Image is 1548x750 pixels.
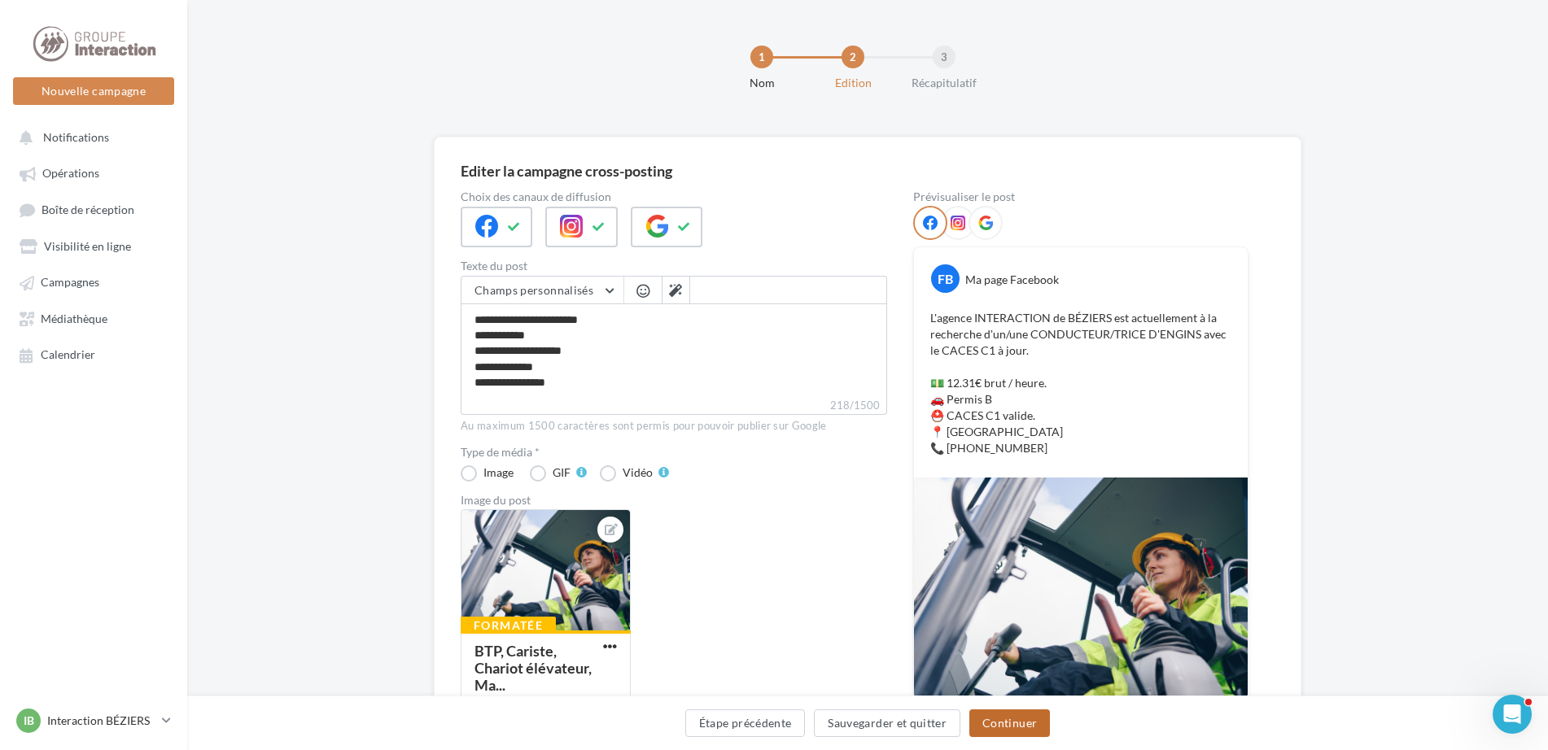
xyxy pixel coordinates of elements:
label: Texte du post [461,260,887,272]
button: Notifications [10,122,171,151]
button: Continuer [969,709,1050,737]
a: Calendrier [10,339,177,368]
div: Nom [710,75,814,91]
button: Nouvelle campagne [13,77,174,105]
div: 2 [842,46,864,68]
button: Sauvegarder et quitter [814,709,960,737]
div: Ma page Facebook [965,272,1059,288]
a: IB Interaction BÉZIERS [13,705,174,736]
a: Opérations [10,158,177,187]
span: Médiathèque [41,312,107,325]
div: 3 [933,46,955,68]
button: Champs personnalisés [461,277,623,304]
label: Choix des canaux de diffusion [461,191,887,203]
button: Étape précédente [685,709,806,737]
a: Médiathèque [10,303,177,333]
p: Interaction BÉZIERS [47,713,155,729]
span: IB [24,713,34,729]
div: Récapitulatif [892,75,996,91]
div: FB [931,264,960,293]
div: Au maximum 1500 caractères sont permis pour pouvoir publier sur Google [461,419,887,434]
p: L'agence INTERACTION de BÉZIERS est actuellement à la recherche d'un/une CONDUCTEUR/TRICE D'ENGIN... [930,310,1231,456]
div: GIF [553,467,571,478]
span: Boîte de réception [42,203,134,216]
label: Type de média * [461,447,887,458]
label: 218/1500 [461,397,887,415]
div: BTP, Cariste, Chariot élévateur, Ma... [474,642,592,694]
span: Calendrier [41,348,95,362]
iframe: Intercom live chat [1493,695,1532,734]
div: Edition [801,75,905,91]
div: Image du post [461,495,887,506]
div: 1 [750,46,773,68]
a: Campagnes [10,267,177,296]
span: Champs personnalisés [474,283,593,297]
span: Notifications [43,130,109,144]
span: Visibilité en ligne [44,239,131,253]
a: Boîte de réception [10,194,177,225]
div: Prévisualiser le post [913,191,1248,203]
div: Editer la campagne cross-posting [461,164,672,178]
div: Vidéo [623,467,653,478]
div: Formatée [461,617,556,634]
div: Image [483,467,514,478]
a: Visibilité en ligne [10,231,177,260]
span: Opérations [42,167,99,181]
span: Campagnes [41,276,99,290]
